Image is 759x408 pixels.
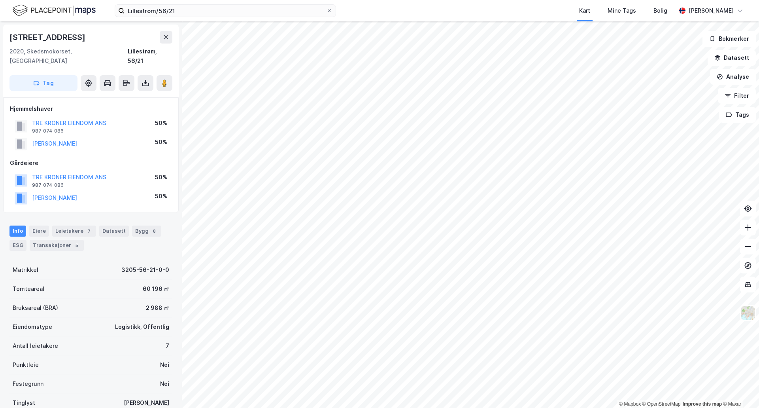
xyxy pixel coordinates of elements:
input: Søk på adresse, matrikkel, gårdeiere, leietakere eller personer [125,5,326,17]
button: Datasett [708,50,756,66]
div: 8 [150,227,158,235]
div: Bygg [132,226,161,237]
div: 50% [155,137,167,147]
div: 7 [85,227,93,235]
div: 7 [166,341,169,351]
img: logo.f888ab2527a4732fd821a326f86c7f29.svg [13,4,96,17]
div: Info [9,226,26,237]
button: Filter [718,88,756,104]
div: Nei [160,360,169,370]
div: Mine Tags [608,6,636,15]
div: Kart [579,6,590,15]
div: 5 [73,241,81,249]
div: Tinglyst [13,398,35,408]
div: [STREET_ADDRESS] [9,31,87,44]
div: Transaksjoner [30,240,84,251]
div: [PERSON_NAME] [689,6,734,15]
div: 2020, Skedsmokorset, [GEOGRAPHIC_DATA] [9,47,128,66]
div: 50% [155,118,167,128]
div: Punktleie [13,360,39,370]
div: 3205-56-21-0-0 [121,265,169,275]
div: 987 074 086 [32,128,64,134]
div: Eiendomstype [13,322,52,332]
div: Antall leietakere [13,341,58,351]
div: 2 988 ㎡ [146,303,169,313]
button: Analyse [710,69,756,85]
button: Tag [9,75,77,91]
img: Z [740,306,755,321]
div: Matrikkel [13,265,38,275]
div: Bruksareal (BRA) [13,303,58,313]
div: Nei [160,379,169,389]
a: Mapbox [619,401,641,407]
button: Tags [719,107,756,123]
div: Bolig [653,6,667,15]
button: Bokmerker [702,31,756,47]
div: 50% [155,173,167,182]
div: [PERSON_NAME] [124,398,169,408]
iframe: Chat Widget [719,370,759,408]
div: Datasett [99,226,129,237]
div: Kontrollprogram for chat [719,370,759,408]
div: Leietakere [52,226,96,237]
div: Hjemmelshaver [10,104,172,114]
div: Festegrunn [13,379,43,389]
a: Improve this map [683,401,722,407]
div: 50% [155,192,167,201]
div: 987 074 086 [32,182,64,188]
div: Gårdeiere [10,158,172,168]
div: 60 196 ㎡ [143,284,169,294]
div: Logistikk, Offentlig [115,322,169,332]
div: Lillestrøm, 56/21 [128,47,172,66]
a: OpenStreetMap [642,401,681,407]
div: ESG [9,240,26,251]
div: Tomteareal [13,284,44,294]
div: Eiere [29,226,49,237]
